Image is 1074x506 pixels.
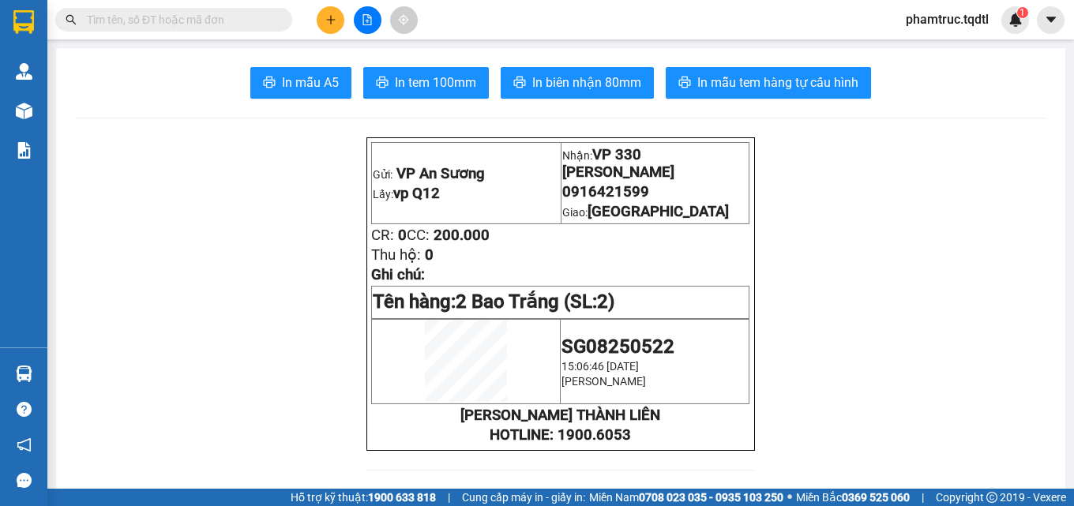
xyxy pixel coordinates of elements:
span: In mẫu tem hàng tự cấu hình [697,73,858,92]
span: message [17,473,32,488]
span: 0 [425,246,434,264]
span: Lấy: [373,188,440,201]
span: question-circle [17,402,32,417]
img: logo-vxr [13,10,34,34]
span: CC: [407,227,430,244]
span: printer [376,76,389,91]
span: notification [17,437,32,452]
span: 15:06:46 [DATE] [561,360,639,373]
strong: [PERSON_NAME] THÀNH LIÊN [460,407,660,424]
span: SG08250522 [561,335,674,358]
button: aim [390,6,418,34]
button: plus [317,6,344,34]
span: In mẫu A5 [282,73,339,92]
input: Tìm tên, số ĐT hoặc mã đơn [87,11,273,28]
p: Gửi: [373,165,559,182]
span: Giao: [562,206,729,219]
strong: HOTLINE: 1900.6053 [490,426,631,444]
span: Thu hộ: [371,246,421,264]
span: caret-down [1044,13,1058,27]
span: VP An Sương [396,165,485,182]
img: warehouse-icon [16,365,32,382]
img: icon-new-feature [1008,13,1023,27]
strong: 0708 023 035 - 0935 103 250 [639,491,783,504]
span: file-add [362,14,373,25]
span: ⚪️ [787,494,792,500]
button: printerIn biên nhận 80mm [501,67,654,99]
span: printer [263,76,276,91]
span: 0 [398,227,407,244]
span: | [922,489,924,506]
span: In biên nhận 80mm [532,73,641,92]
span: Miền Bắc [796,489,910,506]
button: printerIn mẫu tem hàng tự cấu hình [666,67,871,99]
span: 1 [1020,7,1025,18]
span: In tem 100mm [395,73,476,92]
span: VP 330 [PERSON_NAME] [562,146,674,181]
span: [PERSON_NAME] [561,375,646,388]
span: Cung cấp máy in - giấy in: [462,489,585,506]
img: warehouse-icon [16,63,32,80]
sup: 1 [1017,7,1028,18]
span: 200.000 [434,227,490,244]
strong: 0369 525 060 [842,491,910,504]
span: [GEOGRAPHIC_DATA] [588,203,729,220]
span: Ghi chú: [371,266,425,283]
strong: 1900 633 818 [368,491,436,504]
p: Nhận: [562,146,749,181]
span: CR: [371,227,394,244]
span: vp Q12 [393,185,440,202]
span: Tên hàng: [373,290,614,313]
span: 2 Bao Trắng (SL: [456,290,614,313]
button: printerIn mẫu A5 [250,67,351,99]
span: search [66,14,77,25]
span: plus [325,14,336,25]
span: Miền Nam [589,489,783,506]
span: printer [678,76,691,91]
span: Hỗ trợ kỹ thuật: [291,489,436,506]
span: 0916421599 [562,183,649,201]
button: caret-down [1037,6,1065,34]
img: warehouse-icon [16,103,32,119]
button: printerIn tem 100mm [363,67,489,99]
button: file-add [354,6,381,34]
span: phamtruc.tqdtl [893,9,1001,29]
img: solution-icon [16,142,32,159]
span: copyright [986,492,997,503]
span: printer [513,76,526,91]
span: 2) [597,290,614,313]
span: aim [398,14,409,25]
span: | [448,489,450,506]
